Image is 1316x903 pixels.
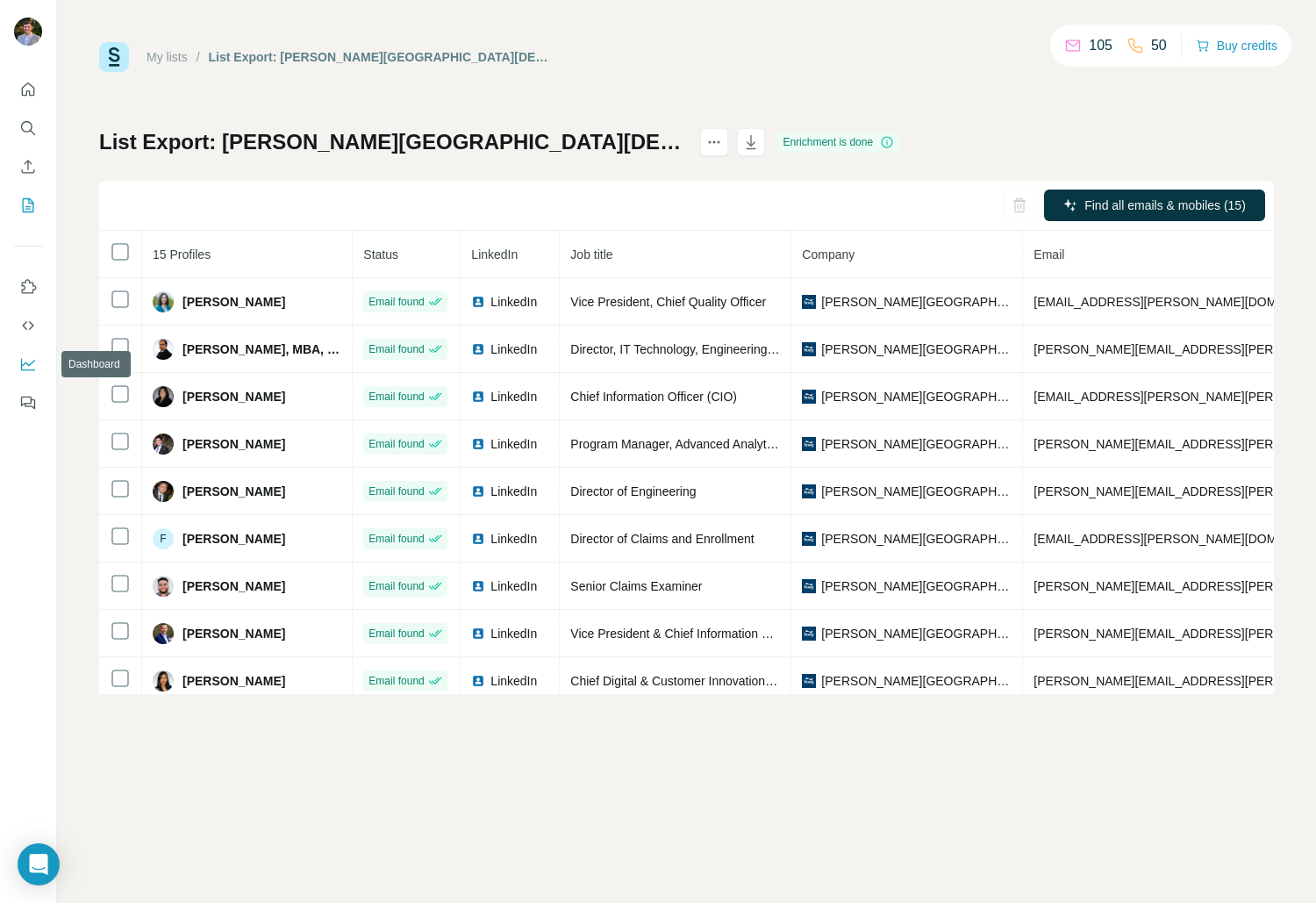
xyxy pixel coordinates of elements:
img: Avatar [153,434,174,455]
img: LinkedIn logo [471,627,485,641]
span: Chief Digital & Customer Innovation Officer [570,674,805,688]
span: Director of Claims and Enrollment [570,532,754,546]
button: actions [700,128,728,156]
img: Avatar [153,623,174,644]
img: company-logo [802,674,816,688]
img: LinkedIn logo [471,484,485,498]
span: Chief Information Officer (CIO) [570,390,737,404]
span: Email found [368,673,424,689]
span: [PERSON_NAME][GEOGRAPHIC_DATA] [821,293,1012,311]
img: company-logo [802,390,816,404]
img: company-logo [802,342,816,356]
span: LinkedIn [490,293,537,311]
img: LinkedIn logo [471,532,485,546]
img: LinkedIn logo [471,342,485,356]
a: My lists [147,50,188,64]
span: [PERSON_NAME][GEOGRAPHIC_DATA] [821,483,1012,500]
span: LinkedIn [490,672,537,690]
span: Status [363,247,398,262]
img: Avatar [153,291,174,312]
img: LinkedIn logo [471,295,485,309]
span: [PERSON_NAME] [182,435,285,453]
img: Avatar [153,670,174,692]
button: Find all emails & mobiles (15) [1044,190,1265,221]
span: LinkedIn [490,577,537,595]
span: Email found [368,531,424,547]
span: [PERSON_NAME][GEOGRAPHIC_DATA] [821,388,1012,405]
button: Enrich CSV [14,151,42,183]
h1: List Export: [PERSON_NAME][GEOGRAPHIC_DATA][DEMOGRAPHIC_DATA] - [DATE] 17:28 [99,128,684,156]
span: LinkedIn [490,388,537,405]
li: / [197,48,200,66]
div: Enrichment is done [777,132,899,153]
span: LinkedIn [471,247,518,262]
span: Email found [368,484,424,499]
span: LinkedIn [490,483,537,500]
span: Program Manager, Advanced Analytics and Innovation [570,437,865,451]
button: Use Surfe API [14,310,42,341]
span: [PERSON_NAME] [182,577,285,595]
span: [PERSON_NAME][GEOGRAPHIC_DATA] [821,625,1012,642]
span: LinkedIn [490,530,537,548]
span: 15 Profiles [153,247,211,262]
span: [PERSON_NAME][GEOGRAPHIC_DATA] [821,435,1012,453]
button: Quick start [14,74,42,105]
span: [PERSON_NAME] [182,672,285,690]
button: Use Surfe on LinkedIn [14,271,42,303]
img: company-logo [802,295,816,309]
span: LinkedIn [490,340,537,358]
img: Surfe Logo [99,42,129,72]
p: 50 [1151,35,1167,56]
span: Email found [368,626,424,641]
span: Email found [368,578,424,594]
span: [PERSON_NAME][GEOGRAPHIC_DATA] [821,530,1012,548]
span: Email found [368,294,424,310]
span: LinkedIn [490,435,537,453]
img: company-logo [802,579,816,593]
span: Email found [368,389,424,405]
div: Open Intercom Messenger [18,843,60,885]
span: Email [1033,247,1064,262]
span: [PERSON_NAME] [182,625,285,642]
img: Avatar [153,576,174,597]
span: [PERSON_NAME] [182,293,285,311]
span: Vice President, Chief Quality Officer [570,295,766,309]
span: Vice President & Chief Information Security Officer [570,627,845,641]
img: LinkedIn logo [471,390,485,404]
button: Search [14,112,42,144]
button: My lists [14,190,42,221]
span: Director, IT Technology, Engineering and Operation Services [570,342,898,356]
span: Email found [368,436,424,452]
img: company-logo [802,437,816,451]
img: Avatar [14,18,42,46]
span: LinkedIn [490,625,537,642]
span: [PERSON_NAME][GEOGRAPHIC_DATA] [821,577,1012,595]
img: LinkedIn logo [471,579,485,593]
img: Avatar [153,339,174,360]
img: Avatar [153,481,174,502]
span: Find all emails & mobiles (15) [1084,197,1246,214]
p: 105 [1089,35,1112,56]
span: [PERSON_NAME], MBA, ITILv3 [182,340,341,358]
img: Avatar [153,386,174,407]
span: Email found [368,341,424,357]
span: [PERSON_NAME] [182,483,285,500]
img: LinkedIn logo [471,437,485,451]
span: [PERSON_NAME] [182,388,285,405]
button: Feedback [14,387,42,419]
span: [PERSON_NAME][GEOGRAPHIC_DATA] [821,672,1012,690]
span: Director of Engineering [570,484,696,498]
span: [PERSON_NAME] [182,530,285,548]
div: F [153,528,174,549]
span: Senior Claims Examiner [570,579,702,593]
span: Job title [570,247,612,262]
span: [PERSON_NAME][GEOGRAPHIC_DATA] [821,340,1012,358]
span: Company [802,247,855,262]
img: LinkedIn logo [471,674,485,688]
div: List Export: [PERSON_NAME][GEOGRAPHIC_DATA][DEMOGRAPHIC_DATA] - [DATE] 17:28 [209,48,557,66]
button: Dashboard [14,348,42,380]
img: company-logo [802,484,816,498]
img: company-logo [802,532,816,546]
button: Buy credits [1196,33,1277,58]
img: company-logo [802,627,816,641]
